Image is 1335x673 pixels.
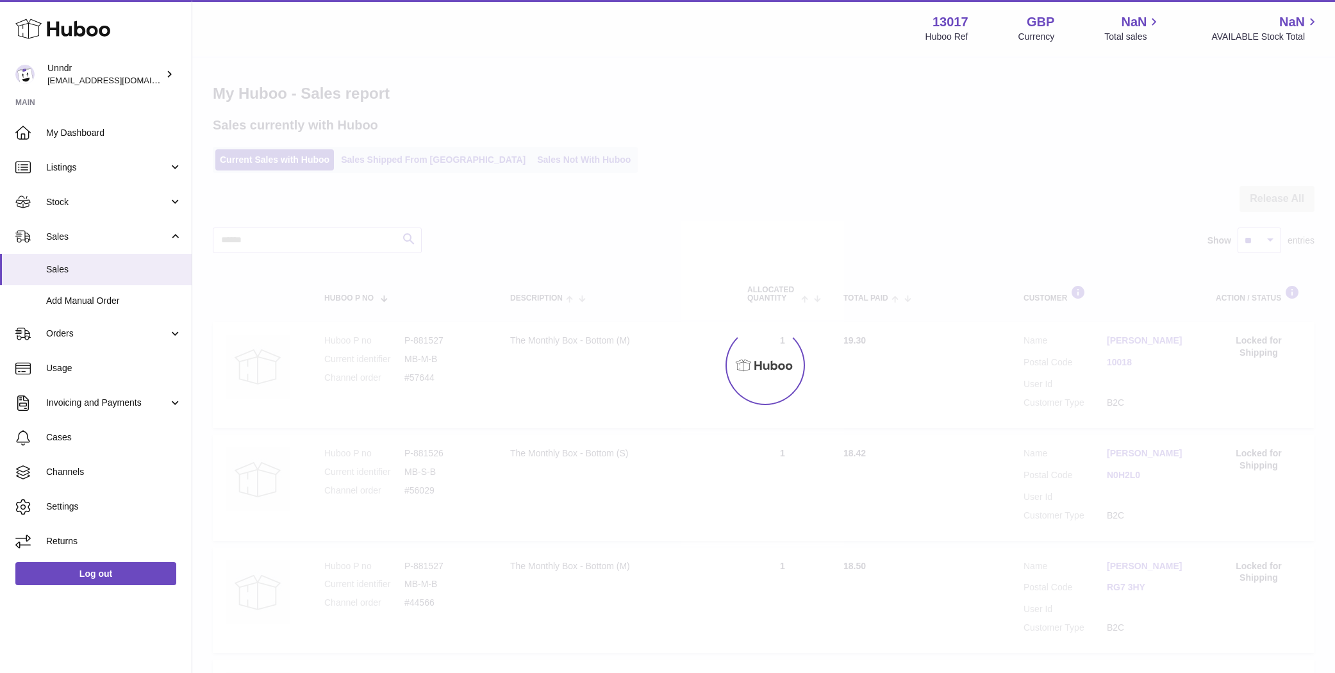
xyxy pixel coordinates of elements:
span: Sales [46,263,182,276]
span: AVAILABLE Stock Total [1211,31,1320,43]
strong: GBP [1027,13,1054,31]
span: NaN [1279,13,1305,31]
a: NaN AVAILABLE Stock Total [1211,13,1320,43]
div: Currency [1018,31,1055,43]
strong: 13017 [933,13,968,31]
span: Add Manual Order [46,295,182,307]
span: Usage [46,362,182,374]
span: NaN [1121,13,1147,31]
div: Huboo Ref [925,31,968,43]
span: My Dashboard [46,127,182,139]
span: [EMAIL_ADDRESS][DOMAIN_NAME] [47,75,188,85]
span: Sales [46,231,169,243]
span: Listings [46,162,169,174]
a: Log out [15,562,176,585]
span: Total sales [1104,31,1161,43]
span: Cases [46,431,182,444]
img: sofiapanwar@gmail.com [15,65,35,84]
div: Unndr [47,62,163,87]
a: NaN Total sales [1104,13,1161,43]
span: Stock [46,196,169,208]
span: Invoicing and Payments [46,397,169,409]
span: Returns [46,535,182,547]
span: Channels [46,466,182,478]
span: Orders [46,328,169,340]
span: Settings [46,501,182,513]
